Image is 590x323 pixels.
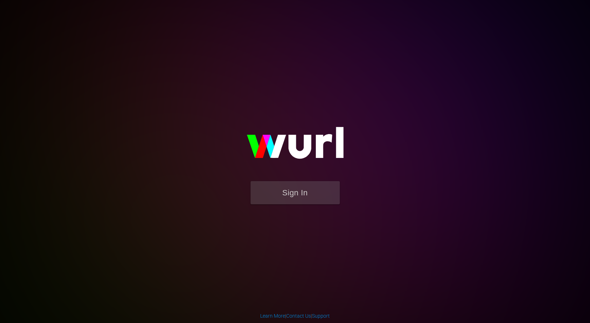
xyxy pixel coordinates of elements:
img: wurl-logo-on-black-223613ac3d8ba8fe6dc639794a292ebdb59501304c7dfd60c99c58986ef67473.svg [224,112,367,181]
a: Learn More [260,313,285,319]
button: Sign In [251,181,340,204]
a: Support [312,313,330,319]
a: Contact Us [286,313,311,319]
div: | | [260,312,330,319]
